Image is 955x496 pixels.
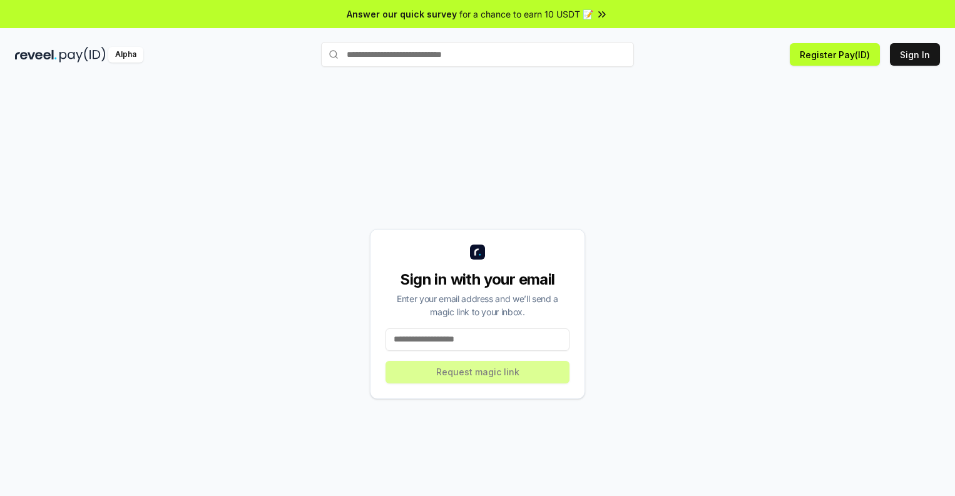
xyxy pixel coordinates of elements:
div: Alpha [108,47,143,63]
div: Sign in with your email [386,270,569,290]
div: Enter your email address and we’ll send a magic link to your inbox. [386,292,569,318]
img: logo_small [470,245,485,260]
button: Register Pay(ID) [790,43,880,66]
span: Answer our quick survey [347,8,457,21]
img: reveel_dark [15,47,57,63]
button: Sign In [890,43,940,66]
img: pay_id [59,47,106,63]
span: for a chance to earn 10 USDT 📝 [459,8,593,21]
